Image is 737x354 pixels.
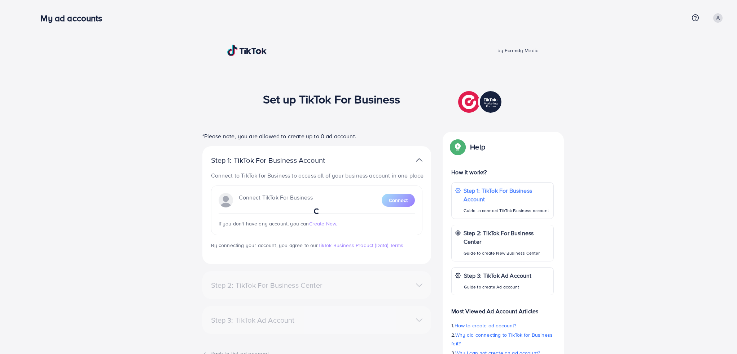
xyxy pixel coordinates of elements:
h1: Set up TikTok For Business [263,92,400,106]
p: Help [470,143,485,151]
span: How to create ad account? [454,322,516,329]
p: How it works? [451,168,554,176]
p: *Please note, you are allowed to create up to 0 ad account. [202,132,431,140]
img: TikTok [227,45,267,56]
h3: My ad accounts [40,13,108,23]
p: 1. [451,321,554,330]
img: TikTok partner [416,155,422,165]
p: Guide to create Ad account [464,283,532,291]
p: Guide to create New Business Center [464,249,550,257]
p: Step 1: TikTok For Business Account [211,156,348,165]
p: Step 1: TikTok For Business Account [464,186,550,203]
p: Most Viewed Ad Account Articles [451,301,554,315]
p: Step 3: TikTok Ad Account [464,271,532,280]
span: by Ecomdy Media [497,47,539,54]
span: Why did connecting to TikTok for Business fail? [451,331,553,347]
p: 2. [451,331,554,348]
img: TikTok partner [458,89,503,115]
p: Step 2: TikTok For Business Center [464,229,550,246]
p: Guide to connect TikTok Business account [464,206,550,215]
img: Popup guide [451,140,464,153]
